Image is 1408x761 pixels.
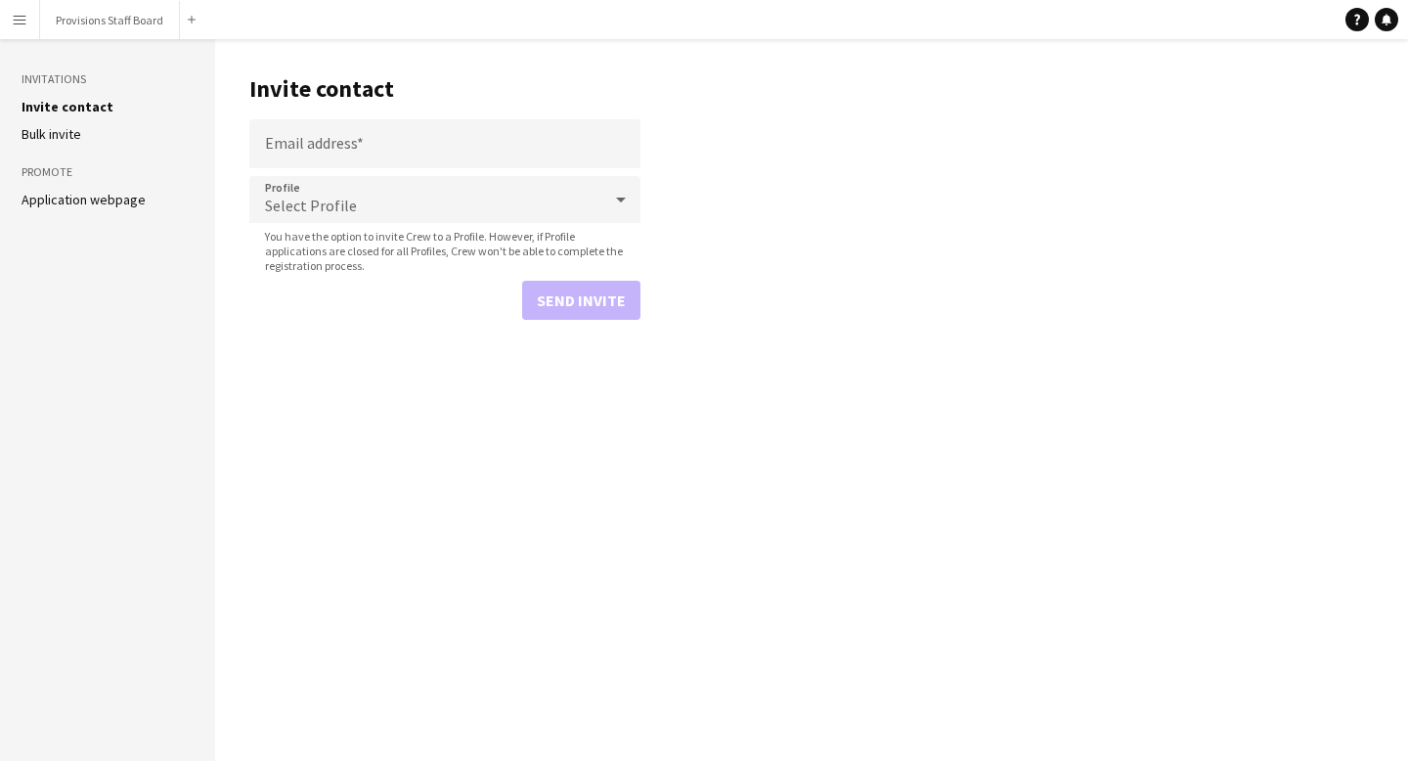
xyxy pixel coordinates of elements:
[249,74,640,104] h1: Invite contact
[22,70,194,88] h3: Invitations
[22,98,113,115] a: Invite contact
[22,191,146,208] a: Application webpage
[22,125,81,143] a: Bulk invite
[22,163,194,181] h3: Promote
[265,196,357,215] span: Select Profile
[249,229,640,273] span: You have the option to invite Crew to a Profile. However, if Profile applications are closed for ...
[40,1,180,39] button: Provisions Staff Board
